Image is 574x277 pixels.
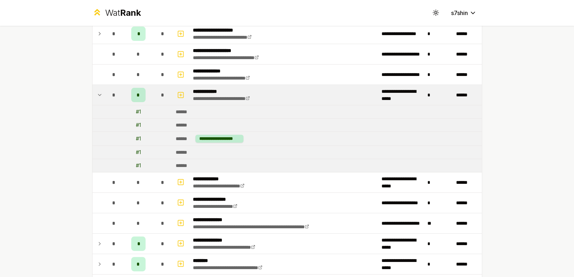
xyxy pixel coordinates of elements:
span: s7shin [451,9,468,17]
div: # 1 [136,149,141,156]
div: Wat [105,7,141,19]
div: # 1 [136,135,141,142]
a: WatRank [92,7,141,19]
div: # 1 [136,121,141,129]
div: # 1 [136,108,141,115]
span: Rank [120,8,141,18]
div: # 1 [136,162,141,169]
button: s7shin [445,6,482,19]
